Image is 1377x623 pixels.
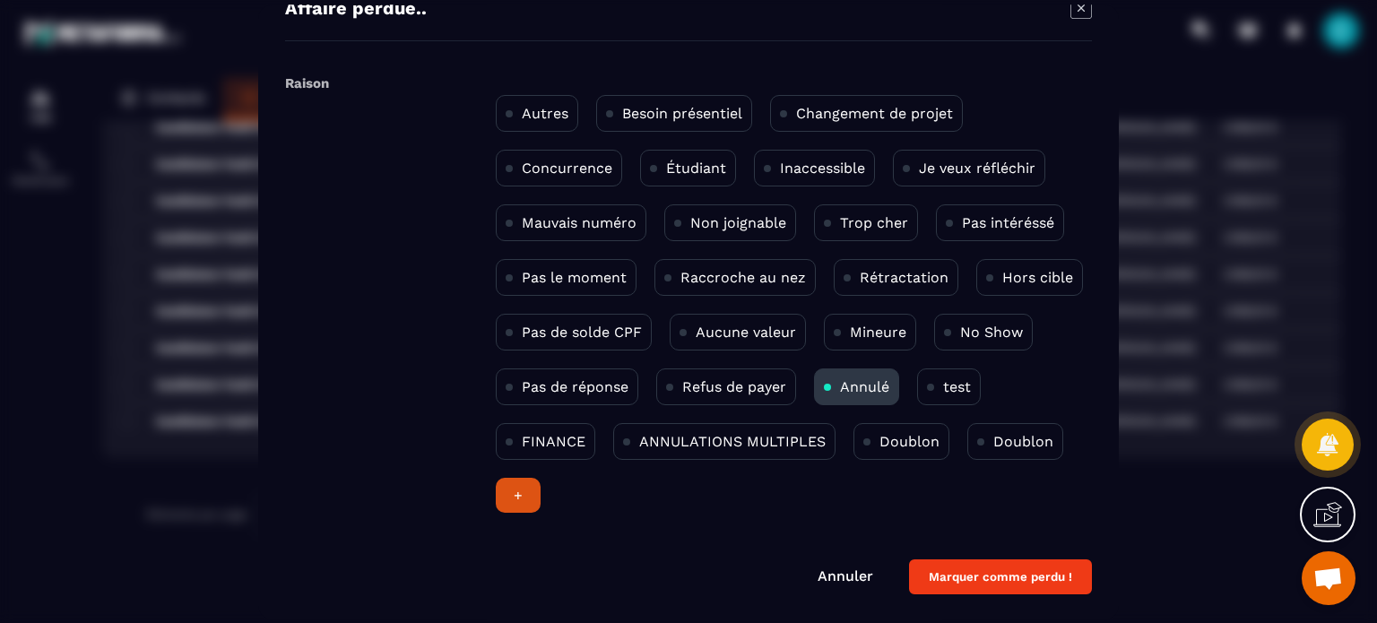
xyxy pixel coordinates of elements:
[840,378,889,395] p: Annulé
[522,433,585,450] p: FINANCE
[909,559,1092,594] button: Marquer comme perdu !
[860,269,948,286] p: Rétractation
[960,324,1023,341] p: No Show
[690,214,786,231] p: Non joignable
[622,105,742,122] p: Besoin présentiel
[840,214,908,231] p: Trop cher
[522,105,568,122] p: Autres
[696,324,796,341] p: Aucune valeur
[666,160,726,177] p: Étudiant
[1302,551,1355,605] div: Ouvrir le chat
[522,160,612,177] p: Concurrence
[522,269,627,286] p: Pas le moment
[682,378,786,395] p: Refus de payer
[850,324,906,341] p: Mineure
[943,378,971,395] p: test
[496,478,541,513] div: +
[285,75,329,91] label: Raison
[522,378,628,395] p: Pas de réponse
[993,433,1053,450] p: Doublon
[1002,269,1073,286] p: Hors cible
[879,433,940,450] p: Doublon
[796,105,953,122] p: Changement de projet
[522,214,637,231] p: Mauvais numéro
[919,160,1035,177] p: Je veux réfléchir
[680,269,806,286] p: Raccroche au nez
[522,324,642,341] p: Pas de solde CPF
[962,214,1054,231] p: Pas intéréssé
[818,567,873,584] a: Annuler
[639,433,826,450] p: ANNULATIONS MULTIPLES
[780,160,865,177] p: Inaccessible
